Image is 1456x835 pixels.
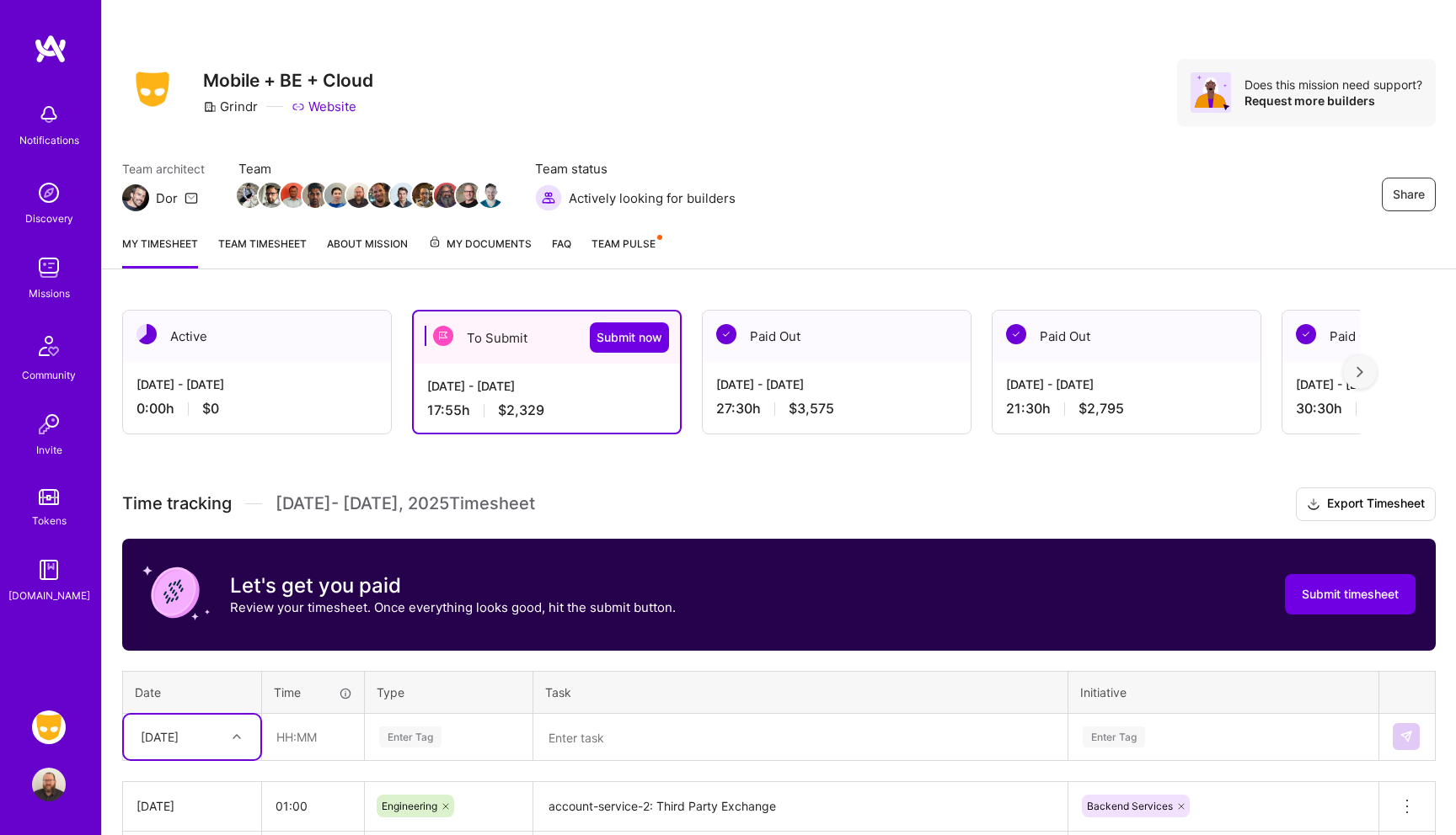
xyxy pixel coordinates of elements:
[263,715,363,759] input: HH:MM
[32,553,66,587] img: guide book
[379,724,442,750] div: Enter Tag
[365,671,533,713] th: Type
[535,160,736,178] span: Team status
[1357,366,1363,378] img: right
[39,489,59,505] img: tokens
[8,587,90,604] div: [DOMAIN_NAME]
[238,160,501,178] span: Team
[32,176,66,210] img: discovery
[1245,93,1422,109] div: Request more builders
[122,160,205,178] span: Team architect
[32,512,67,529] div: Tokens
[1296,487,1436,521] button: Export Timesheet
[569,189,736,207] span: Actively looking for builders
[1296,324,1316,344] img: Paid Out
[427,377,666,395] div: [DATE] - [DATE]
[19,131,79,149] div: Notifications
[233,732,241,741] i: icon Chevron
[36,441,62,459] div: Invite
[276,493,535,514] span: [DATE] - [DATE] , 2025 Timesheet
[122,235,198,269] a: My timesheet
[390,183,415,208] img: Team Member Avatar
[122,66,183,112] img: Company Logo
[230,598,676,616] p: Review your timesheet. Once everything looks good, hit the submit button.
[136,375,377,393] div: [DATE] - [DATE]
[302,183,328,208] img: Team Member Avatar
[414,311,680,364] div: To Submit
[346,183,372,208] img: Team Member Avatar
[716,324,736,344] img: Paid Out
[1307,496,1320,513] i: icon Download
[427,402,666,419] div: 17:55 h
[703,311,971,362] div: Paid Out
[202,400,219,417] span: $0
[136,797,248,815] div: [DATE]
[1083,724,1145,750] div: Enter Tag
[281,183,306,208] img: Team Member Avatar
[434,183,459,208] img: Team Member Avatar
[32,768,66,801] img: User Avatar
[324,183,350,208] img: Team Member Avatar
[456,183,481,208] img: Team Member Avatar
[993,311,1261,362] div: Paid Out
[123,671,262,713] th: Date
[535,784,1066,830] textarea: account-service-2: Third Party Exchange
[218,235,307,269] a: Team timesheet
[327,235,408,269] a: About Mission
[1400,730,1413,743] img: Submit
[274,683,352,701] div: Time
[203,70,373,91] h3: Mobile + BE + Cloud
[25,210,73,227] div: Discovery
[552,235,571,269] a: FAQ
[1393,186,1425,203] span: Share
[1079,400,1124,417] span: $2,795
[368,183,393,208] img: Team Member Avatar
[1006,324,1026,344] img: Paid Out
[789,400,834,417] span: $3,575
[123,311,391,362] div: Active
[136,324,157,344] img: Active
[1245,77,1422,93] div: Does this mission need support?
[1006,400,1247,417] div: 21:30 h
[498,402,544,419] span: $2,329
[412,183,437,208] img: Team Member Avatar
[122,184,149,211] img: Team Architect
[1191,72,1231,113] img: Avatar
[1302,586,1399,603] span: Submit timesheet
[22,366,76,384] div: Community
[382,800,437,812] span: Engineering
[185,191,198,205] i: icon Mail
[230,573,676,598] h3: Let's get you paid
[29,285,70,302] div: Missions
[1087,800,1173,812] span: Backend Services
[32,710,66,744] img: Grindr: Mobile + BE + Cloud
[597,329,662,346] span: Submit now
[428,235,532,253] span: My Documents
[292,98,356,115] a: Website
[535,184,562,211] img: Actively looking for builders
[262,784,364,828] input: HH:MM
[29,326,69,366] img: Community
[141,728,179,746] div: [DATE]
[433,326,453,346] img: To Submit
[32,98,66,131] img: bell
[716,400,957,417] div: 27:30 h
[34,34,67,64] img: logo
[1080,683,1367,701] div: Initiative
[122,493,232,514] span: Time tracking
[203,98,258,115] div: Grindr
[591,237,656,250] span: Team Pulse
[716,375,957,393] div: [DATE] - [DATE]
[1006,375,1247,393] div: [DATE] - [DATE]
[156,189,178,207] div: Dor
[32,407,66,441] img: Invite
[136,400,377,417] div: 0:00 h
[237,183,262,208] img: Team Member Avatar
[32,251,66,285] img: teamwork
[259,183,284,208] img: Team Member Avatar
[533,671,1068,713] th: Task
[142,559,210,626] img: coin
[203,100,217,114] i: icon CompanyGray
[478,183,503,208] img: Team Member Avatar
